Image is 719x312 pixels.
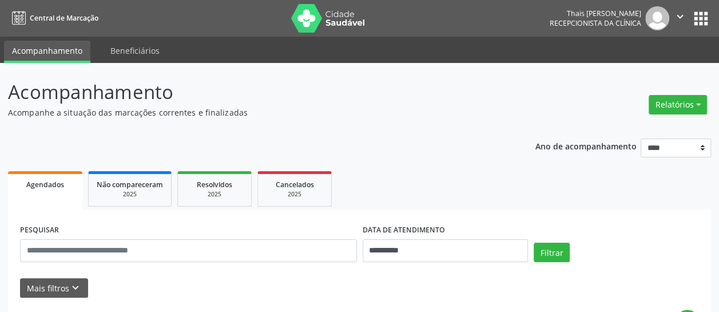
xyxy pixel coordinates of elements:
[102,41,168,61] a: Beneficiários
[550,9,641,18] div: Thais [PERSON_NAME]
[30,13,98,23] span: Central de Marcação
[645,6,669,30] img: img
[8,9,98,27] a: Central de Marcação
[8,78,500,106] p: Acompanhamento
[535,139,637,153] p: Ano de acompanhamento
[8,106,500,119] p: Acompanhe a situação das marcações correntes e finalizadas
[26,180,64,189] span: Agendados
[550,18,641,28] span: Recepcionista da clínica
[649,95,707,114] button: Relatórios
[266,190,323,199] div: 2025
[534,243,570,262] button: Filtrar
[276,180,314,189] span: Cancelados
[4,41,90,63] a: Acompanhamento
[69,282,82,294] i: keyboard_arrow_down
[186,190,243,199] div: 2025
[674,10,686,23] i: 
[691,9,711,29] button: apps
[363,222,445,239] label: DATA DE ATENDIMENTO
[20,278,88,298] button: Mais filtroskeyboard_arrow_down
[197,180,232,189] span: Resolvidos
[97,180,163,189] span: Não compareceram
[669,6,691,30] button: 
[20,222,59,239] label: PESQUISAR
[97,190,163,199] div: 2025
